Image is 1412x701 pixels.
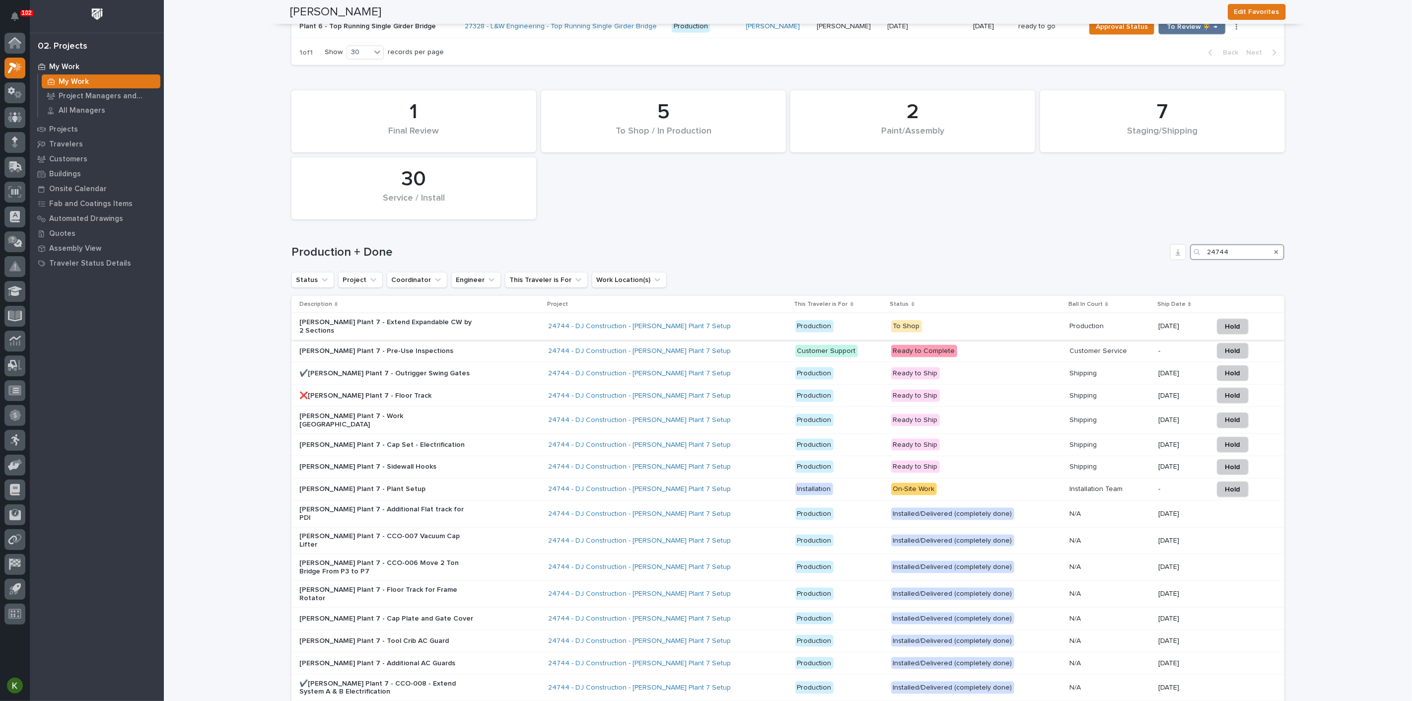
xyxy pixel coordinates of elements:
[299,505,473,522] p: [PERSON_NAME] Plant 7 - Additional Flat track for PDI
[592,272,667,288] button: Work Location(s)
[795,439,834,451] div: Production
[558,100,769,125] div: 5
[291,362,1284,385] tr: ✔️[PERSON_NAME] Plant 7 - Outrigger Swing Gates24744 - DJ Construction - [PERSON_NAME] Plant 7 Se...
[291,630,1284,652] tr: [PERSON_NAME] Plant 7 - Tool Crib AC Guard24744 - DJ Construction - [PERSON_NAME] Plant 7 Setup P...
[451,272,501,288] button: Engineer
[973,22,1010,31] p: [DATE]
[308,126,519,147] div: Final Review
[1158,369,1204,378] p: [DATE]
[1069,682,1083,692] p: N/A
[1217,459,1249,475] button: Hold
[465,22,657,31] a: 27328 - L&W Engineering - Top Running Single Girder Bridge
[746,22,800,31] a: [PERSON_NAME]
[1069,508,1083,518] p: N/A
[38,89,164,103] a: Project Managers and Engineers
[291,41,321,65] p: 1 of 1
[49,170,81,179] p: Buildings
[891,635,1014,647] div: Installed/Delivered (completely done)
[794,299,848,310] p: This Traveler is For
[59,92,156,101] p: Project Managers and Engineers
[22,9,32,16] p: 102
[1225,321,1240,333] span: Hold
[299,637,473,645] p: [PERSON_NAME] Plant 7 - Tool Crib AC Guard
[891,483,937,495] div: On-Site Work
[291,313,1284,340] tr: [PERSON_NAME] Plant 7 - Extend Expandable CW by 2 Sections24744 - DJ Construction - [PERSON_NAME]...
[49,140,83,149] p: Travelers
[547,299,568,310] p: Project
[548,537,731,545] a: 24744 - DJ Construction - [PERSON_NAME] Plant 7 Setup
[891,414,940,426] div: Ready to Ship
[795,367,834,380] div: Production
[1096,21,1148,33] span: Approval Status
[299,485,473,493] p: [PERSON_NAME] Plant 7 - Plant Setup
[548,563,731,571] a: 24744 - DJ Construction - [PERSON_NAME] Plant 7 Setup
[1217,365,1249,381] button: Hold
[1069,439,1099,449] p: Shipping
[1158,659,1204,668] p: [DATE]
[891,320,922,333] div: To Shop
[891,613,1014,625] div: Installed/Delivered (completely done)
[4,6,25,27] button: Notifications
[795,635,834,647] div: Production
[795,483,833,495] div: Installation
[30,211,164,226] a: Automated Drawings
[1242,48,1284,57] button: Next
[807,126,1018,147] div: Paint/Assembly
[1225,345,1240,357] span: Hold
[1217,437,1249,453] button: Hold
[308,193,519,214] div: Service / Install
[548,510,731,518] a: 24744 - DJ Construction - [PERSON_NAME] Plant 7 Setup
[299,299,332,310] p: Description
[30,181,164,196] a: Onsite Calendar
[49,200,133,209] p: Fab and Coatings Items
[1217,48,1238,57] span: Back
[1228,4,1286,20] button: Edit Favorites
[308,100,519,125] div: 1
[1217,413,1249,428] button: Hold
[1069,635,1083,645] p: N/A
[299,659,473,668] p: [PERSON_NAME] Plant 7 - Additional AC Guards
[1069,390,1099,400] p: Shipping
[290,5,382,19] h2: [PERSON_NAME]
[1158,563,1204,571] p: [DATE]
[299,559,473,576] p: [PERSON_NAME] Plant 7 - CCO-006 Move 2 Ton Bridge From P3 to P7
[299,392,473,400] p: ❌[PERSON_NAME] Plant 7 - Floor Track
[1217,482,1249,497] button: Hold
[548,590,731,598] a: 24744 - DJ Construction - [PERSON_NAME] Plant 7 Setup
[1069,414,1099,424] p: Shipping
[1225,461,1240,473] span: Hold
[1158,19,1226,35] button: To Review 👨‍🏭 →
[891,657,1014,670] div: Installed/Delivered (completely done)
[291,433,1284,456] tr: [PERSON_NAME] Plant 7 - Cap Set - Electrification24744 - DJ Construction - [PERSON_NAME] Plant 7 ...
[308,167,519,192] div: 30
[548,659,731,668] a: 24744 - DJ Construction - [PERSON_NAME] Plant 7 Setup
[291,500,1284,527] tr: [PERSON_NAME] Plant 7 - Additional Flat track for PDI24744 - DJ Construction - [PERSON_NAME] Plan...
[891,345,957,357] div: Ready to Complete
[38,103,164,117] a: All Managers
[1069,657,1083,668] p: N/A
[888,20,911,31] p: [DATE]
[891,588,1014,600] div: Installed/Delivered (completely done)
[30,59,164,74] a: My Work
[4,675,25,696] button: users-avatar
[548,684,731,692] a: 24744 - DJ Construction - [PERSON_NAME] Plant 7 Setup
[548,637,731,645] a: 24744 - DJ Construction - [PERSON_NAME] Plant 7 Setup
[30,196,164,211] a: Fab and Coatings Items
[548,322,731,331] a: 24744 - DJ Construction - [PERSON_NAME] Plant 7 Setup
[891,367,940,380] div: Ready to Ship
[795,414,834,426] div: Production
[1246,48,1268,57] span: Next
[1167,21,1217,33] span: To Review 👨‍🏭 →
[1158,392,1204,400] p: [DATE]
[795,345,858,357] div: Customer Support
[1225,390,1240,402] span: Hold
[1225,484,1240,495] span: Hold
[49,63,79,71] p: My Work
[30,166,164,181] a: Buildings
[795,561,834,573] div: Production
[672,20,710,33] div: Production
[1225,367,1240,379] span: Hold
[891,535,1014,547] div: Installed/Delivered (completely done)
[1057,100,1268,125] div: 7
[1217,388,1249,404] button: Hold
